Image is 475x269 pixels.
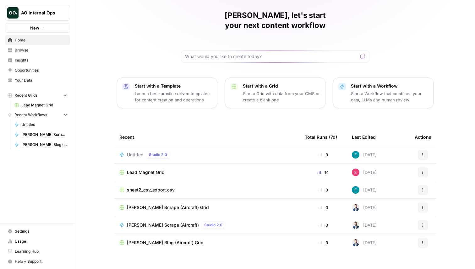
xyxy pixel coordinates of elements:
[119,151,295,159] a: UntitledStudio 2.0
[127,204,209,211] span: [PERSON_NAME] Scrape (Aircraft) Grid
[14,93,37,98] span: Recent Grids
[351,83,428,89] p: Start with a Workflow
[5,35,70,45] a: Home
[117,78,217,108] button: Start with a TemplateLaunch best-practice driven templates for content creation and operations
[5,91,70,100] button: Recent Grids
[12,130,70,140] a: [PERSON_NAME] Scrape (Aircraft)
[15,259,67,264] span: Help + Support
[119,204,295,211] a: [PERSON_NAME] Scrape (Aircraft) Grid
[225,78,325,108] button: Start with a GridStart a Grid with data from your CMS or create a blank one
[30,25,39,31] span: New
[135,83,212,89] p: Start with a Template
[21,102,67,108] span: Lead Magnet Grid
[15,229,67,234] span: Settings
[305,239,342,246] div: 0
[119,187,295,193] a: sheet2_csv_export.csv
[352,239,377,246] div: [DATE]
[15,249,67,254] span: Learning Hub
[204,222,222,228] span: Studio 2.0
[5,65,70,75] a: Opportunities
[351,90,428,103] p: Start a Workflow that combines your data, LLMs and human review
[352,186,377,194] div: [DATE]
[15,67,67,73] span: Opportunities
[15,239,67,244] span: Usage
[12,120,70,130] a: Untitled
[21,142,67,148] span: [PERSON_NAME] Blog (Aircraft)
[135,90,212,103] p: Launch best-practice driven templates for content creation and operations
[5,55,70,65] a: Insights
[127,187,175,193] span: sheet2_csv_export.csv
[352,151,359,159] img: 3qwd99qm5jrkms79koxglshcff0m
[352,204,359,211] img: 9jx7mcr4ixhpj047cl9iju68ah1c
[21,10,59,16] span: AO Internal Ops
[119,128,295,146] div: Recent
[149,152,167,158] span: Studio 2.0
[21,122,67,127] span: Untitled
[415,128,431,146] div: Actions
[181,10,369,30] h1: [PERSON_NAME], let's start your next content workflow
[5,110,70,120] button: Recent Workflows
[352,169,359,176] img: gb16zhf41x8v22qxtbb1h95od9c4
[305,152,342,158] div: 0
[352,128,376,146] div: Last Edited
[185,53,358,60] input: What would you like to create today?
[243,83,320,89] p: Start with a Grid
[352,204,377,211] div: [DATE]
[352,169,377,176] div: [DATE]
[352,239,359,246] img: 9jx7mcr4ixhpj047cl9iju68ah1c
[5,45,70,55] a: Browse
[333,78,434,108] button: Start with a WorkflowStart a Workflow that combines your data, LLMs and human review
[243,90,320,103] p: Start a Grid with data from your CMS or create a blank one
[127,239,204,246] span: [PERSON_NAME] Blog (Aircraft) Grid
[119,239,295,246] a: [PERSON_NAME] Blog (Aircraft) Grid
[5,5,70,21] button: Workspace: AO Internal Ops
[119,221,295,229] a: [PERSON_NAME] Scrape (Aircraft)Studio 2.0
[305,128,337,146] div: Total Runs (7d)
[14,112,47,118] span: Recent Workflows
[127,152,144,158] span: Untitled
[5,236,70,246] a: Usage
[7,7,19,19] img: AO Internal Ops Logo
[21,132,67,137] span: [PERSON_NAME] Scrape (Aircraft)
[352,186,359,194] img: 3qwd99qm5jrkms79koxglshcff0m
[305,169,342,175] div: 14
[5,256,70,266] button: Help + Support
[127,169,165,175] span: Lead Magnet Grid
[119,169,295,175] a: Lead Magnet Grid
[352,221,359,229] img: 9jx7mcr4ixhpj047cl9iju68ah1c
[15,78,67,83] span: Your Data
[305,187,342,193] div: 0
[305,222,342,228] div: 0
[12,140,70,150] a: [PERSON_NAME] Blog (Aircraft)
[5,246,70,256] a: Learning Hub
[5,226,70,236] a: Settings
[5,23,70,33] button: New
[127,222,199,228] span: [PERSON_NAME] Scrape (Aircraft)
[15,47,67,53] span: Browse
[352,221,377,229] div: [DATE]
[305,204,342,211] div: 0
[5,75,70,85] a: Your Data
[352,151,377,159] div: [DATE]
[15,57,67,63] span: Insights
[12,100,70,110] a: Lead Magnet Grid
[15,37,67,43] span: Home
